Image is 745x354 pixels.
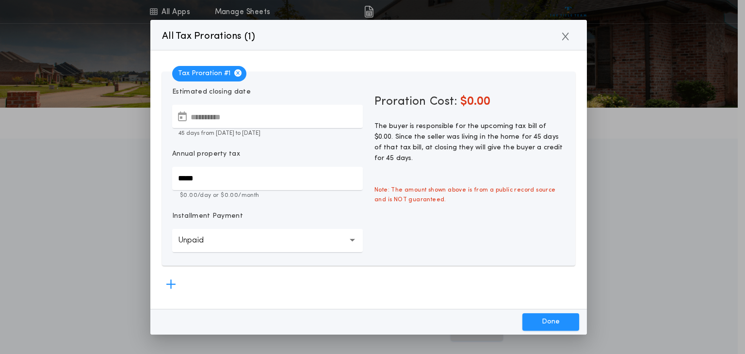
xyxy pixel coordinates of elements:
[374,123,563,162] span: The buyer is responsible for the upcoming tax bill of $0.00. Since the seller was living in the h...
[460,96,490,108] span: $0.00
[172,87,363,97] p: Estimated closing date
[430,96,457,108] span: Cost:
[172,149,240,159] p: Annual property tax
[172,66,246,81] span: Tax Proration # 1
[172,129,363,138] p: 45 days from [DATE] to [DATE]
[172,229,363,252] button: Unpaid
[369,179,571,210] span: Note: The amount shown above is from a public record source and is NOT guaranteed.
[248,32,251,42] span: 1
[178,235,219,246] p: Unpaid
[374,94,426,110] span: Proration
[172,211,243,221] p: Installment Payment
[522,313,579,331] button: Done
[172,191,363,200] p: $0.00 /day or $0.00 /month
[172,167,363,190] input: Annual property tax
[162,29,256,44] p: All Tax Prorations ( )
